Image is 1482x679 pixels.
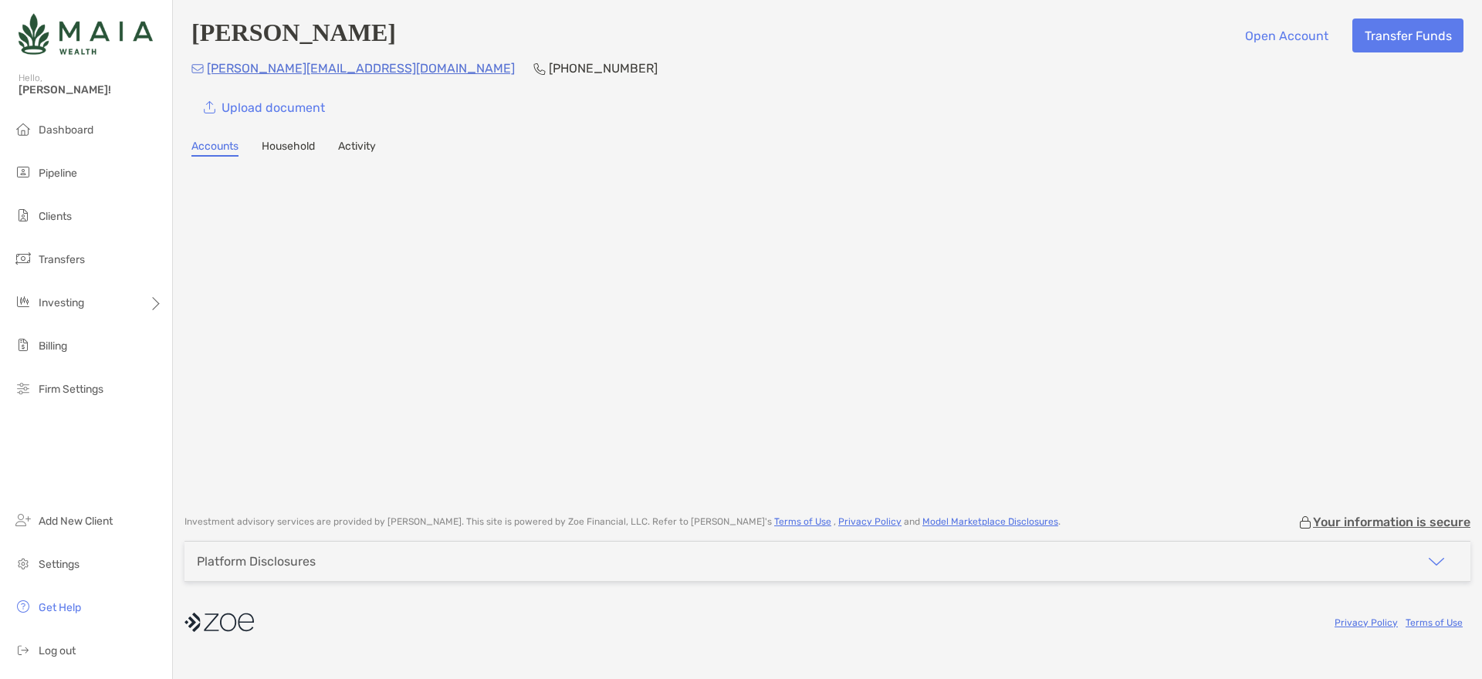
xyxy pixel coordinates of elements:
p: [PERSON_NAME][EMAIL_ADDRESS][DOMAIN_NAME] [207,59,515,78]
span: Dashboard [39,123,93,137]
a: Privacy Policy [1335,617,1398,628]
a: Terms of Use [774,516,831,527]
span: Billing [39,339,67,353]
img: add_new_client icon [14,511,32,529]
a: Terms of Use [1406,617,1463,628]
button: Transfer Funds [1352,19,1463,52]
a: Household [262,140,315,157]
a: Accounts [191,140,239,157]
span: Get Help [39,601,81,614]
span: Transfers [39,253,85,266]
span: Add New Client [39,515,113,528]
img: icon arrow [1427,552,1446,571]
span: Settings [39,558,80,571]
img: clients icon [14,206,32,225]
a: Upload document [191,90,337,124]
a: Activity [338,140,376,157]
span: Firm Settings [39,383,103,396]
p: Investment advisory services are provided by [PERSON_NAME] . This site is powered by Zoe Financia... [184,516,1061,528]
span: Investing [39,296,84,309]
img: Email Icon [191,64,204,73]
img: dashboard icon [14,120,32,138]
img: button icon [204,101,215,114]
span: Clients [39,210,72,223]
p: [PHONE_NUMBER] [549,59,658,78]
img: Zoe Logo [19,6,153,62]
img: settings icon [14,554,32,573]
img: logout icon [14,640,32,659]
img: Phone Icon [533,62,546,75]
img: transfers icon [14,249,32,268]
button: Open Account [1233,19,1340,52]
span: Pipeline [39,167,77,180]
div: Platform Disclosures [197,554,316,569]
span: [PERSON_NAME]! [19,83,163,96]
img: firm-settings icon [14,379,32,397]
img: get-help icon [14,597,32,616]
img: company logo [184,605,254,640]
span: Log out [39,644,76,657]
a: Privacy Policy [838,516,902,527]
img: investing icon [14,292,32,311]
a: Model Marketplace Disclosures [922,516,1058,527]
h4: [PERSON_NAME] [191,19,396,52]
img: billing icon [14,336,32,354]
p: Your information is secure [1313,515,1470,529]
img: pipeline icon [14,163,32,181]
